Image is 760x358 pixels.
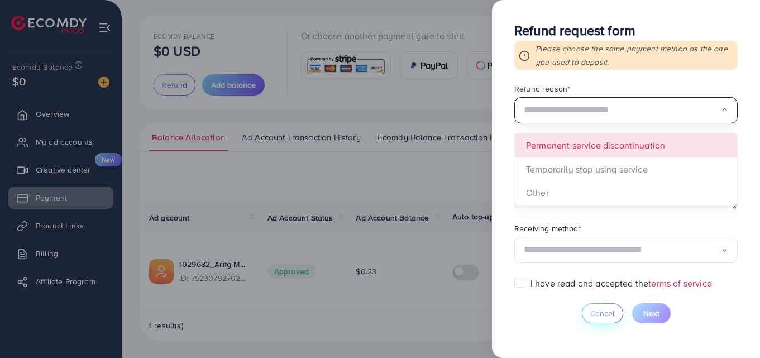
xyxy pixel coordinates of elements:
[515,133,737,157] li: Permanent service discontinuation
[643,308,659,319] span: Next
[536,42,733,69] p: Please choose the same payment method as the one you used to deposit.
[648,277,712,289] a: terms of service
[582,303,623,323] button: Cancel
[514,22,738,39] h3: Refund request form
[515,157,737,182] li: Temporarily stop using service
[514,97,738,123] div: Search for option
[515,181,737,205] li: Other
[524,241,721,259] input: Search for option
[713,308,752,350] iframe: Chat
[514,83,570,94] label: Refund reason
[514,237,738,263] div: Search for option
[590,308,615,319] span: Cancel
[524,102,721,119] input: Search for option
[530,277,712,290] label: I have read and accepted the
[514,223,581,234] label: Receiving method
[632,303,671,323] button: Next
